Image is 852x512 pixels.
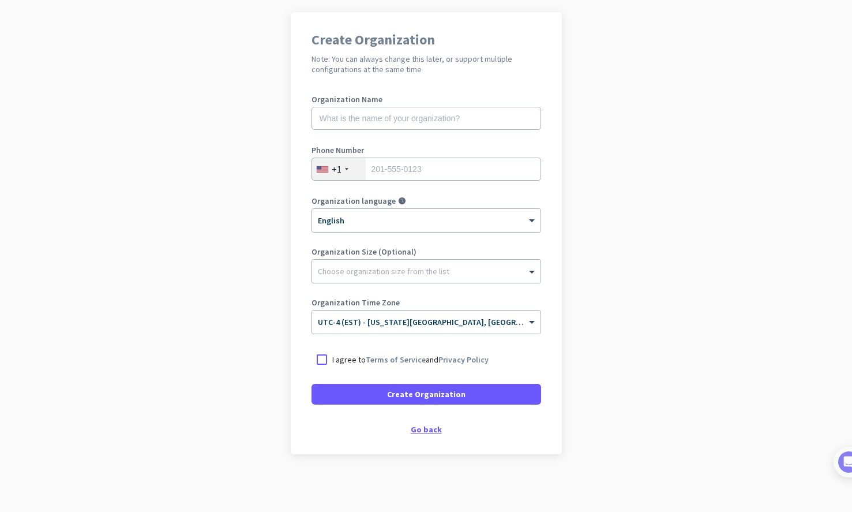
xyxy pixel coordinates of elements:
[311,384,541,405] button: Create Organization
[311,248,541,256] label: Organization Size (Optional)
[311,33,541,47] h1: Create Organization
[311,107,541,130] input: What is the name of your organization?
[438,354,489,365] a: Privacy Policy
[311,425,541,433] div: Go back
[311,146,541,154] label: Phone Number
[366,354,426,365] a: Terms of Service
[311,95,541,103] label: Organization Name
[311,54,541,74] h2: Note: You can always change this later, or support multiple configurations at the same time
[398,197,406,205] i: help
[311,197,396,205] label: Organization language
[332,354,489,365] p: I agree to and
[311,298,541,307] label: Organization Time Zone
[387,388,466,400] span: Create Organization
[311,158,541,181] input: 201-555-0123
[332,163,341,175] div: +1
